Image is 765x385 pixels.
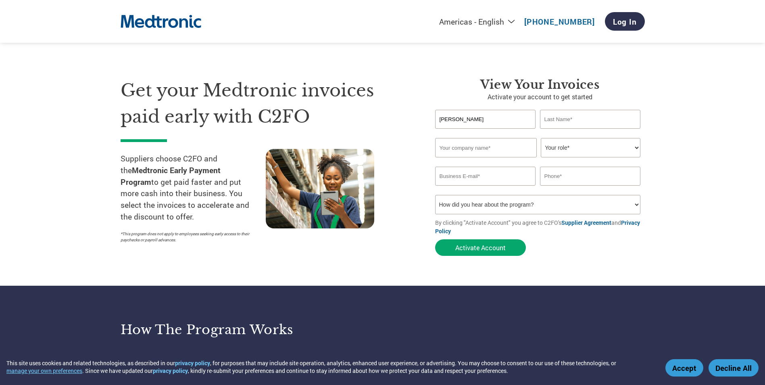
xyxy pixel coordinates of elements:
[561,219,611,226] a: Supplier Agreement
[435,77,645,92] h3: View Your Invoices
[6,367,82,375] button: manage your own preferences
[435,92,645,102] p: Activate your account to get started
[121,165,221,187] strong: Medtronic Early Payment Program
[709,359,759,377] button: Decline All
[121,77,411,130] h1: Get your Medtronic invoices paid early with C2FO
[540,130,641,135] div: Invalid last name or last name is too long
[121,153,266,223] p: Suppliers choose C2FO and the to get paid faster and put more cash into their business. You selec...
[435,219,640,235] a: Privacy Policy
[6,359,654,375] div: This site uses cookies and related technologies, as described in our , for purposes that may incl...
[121,322,373,338] h3: How the program works
[435,138,537,157] input: Your company name*
[175,359,210,367] a: privacy policy
[605,12,645,31] a: Log In
[540,110,641,129] input: Last Name*
[435,130,536,135] div: Invalid first name or first name is too long
[266,149,374,228] img: supply chain worker
[524,17,595,27] a: [PHONE_NUMBER]
[435,218,645,235] p: By clicking "Activate Account" you agree to C2FO's and
[153,367,188,375] a: privacy policy
[665,359,703,377] button: Accept
[121,10,201,33] img: Medtronic
[435,167,536,186] input: Invalid Email format
[435,158,641,163] div: Invalid company name or company name is too long
[541,138,640,157] select: Title/Role
[540,186,641,192] div: Inavlid Phone Number
[540,167,641,186] input: Phone*
[435,239,526,256] button: Activate Account
[121,231,258,243] p: *This program does not apply to employees seeking early access to their paychecks or payroll adva...
[435,186,536,192] div: Inavlid Email Address
[435,110,536,129] input: First Name*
